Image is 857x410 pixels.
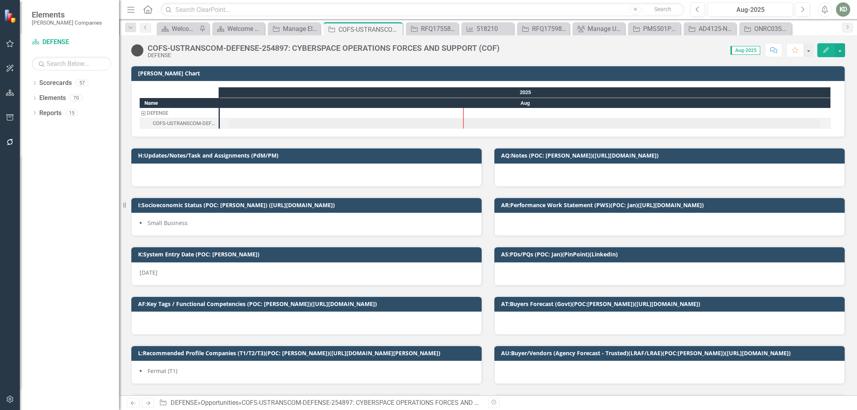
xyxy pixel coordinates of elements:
a: Elements [39,94,66,103]
div: Task: Start date: 2025-08-01 End date: 2025-08-31 [229,119,820,127]
div: 518210 [477,24,512,34]
button: KD [836,2,850,17]
a: Scorecards [39,79,72,88]
a: PMS501PSS-NSSC-SEAPORT-240845 (PMS 501 PROFESSIONAL SUPPORT SERVICES (SEAPORT NXG)) [630,24,678,34]
div: Aug-2025 [710,5,790,15]
div: Aug [220,98,831,108]
a: RFQ1759877-BOSS-HUDOIG-GSAMAS (Business Operations Support Services) [519,24,567,34]
div: 57 [76,80,88,87]
div: 2025 [220,87,831,98]
div: Name [140,98,219,108]
a: DEFENSE [171,399,198,406]
div: RFQ1759877-BOSS-HUDOIG-GSAMAS (Business Operations Support Services) [532,24,567,34]
div: PMS501PSS-NSSC-SEAPORT-240845 (PMS 501 PROFESSIONAL SUPPORT SERVICES (SEAPORT NXG)) [643,24,678,34]
h3: [PERSON_NAME] Chart [138,70,841,76]
a: 518210 [463,24,512,34]
div: RFQ1755832-AMC-CIO-GSAMAS (Army - G6 Modernization and Enterprise IT Support) [421,24,456,34]
h3: K:System Entry Date (POC: [PERSON_NAME]) [138,251,478,257]
span: [DATE] [140,269,158,276]
a: Opportunities [201,399,238,406]
div: COFS-USTRANSCOM-DEFENSE-254897: CYBERSPACE OPERATIONS FORCES AND SUPPORT (COF) [338,25,401,35]
button: Search [643,4,682,15]
div: Welcome Page [227,24,263,34]
div: AD4125-NASC-SEAPORT-247190 (SMALL BUSINESS INNOVATION RESEARCH PROGRAM AD4125 PROGRAM MANAGEMENT ... [699,24,734,34]
h3: AS:PDs/PQs (POC: Jan)(PinPoint)(LinkedIn) [501,251,841,257]
h3: I:Socioeconomic Status (POC: [PERSON_NAME]) ([URL][DOMAIN_NAME]) [138,202,478,208]
span: Small Business [148,219,188,227]
a: Manage Elements [270,24,318,34]
div: DEFENSE [148,52,500,58]
a: DEFENSE [32,38,111,47]
h3: AR:Performance Work Statement (PWS)(POC: Jan)([URL][DOMAIN_NAME]) [501,202,841,208]
img: ClearPoint Strategy [4,9,18,23]
a: RFQ1755832-AMC-CIO-GSAMAS (Army - G6 Modernization and Enterprise IT Support) [408,24,456,34]
h3: L:Recommended Profile Companies (T1/T2/T3)(POC: [PERSON_NAME])([URL][DOMAIN_NAME][PERSON_NAME]) [138,350,478,356]
h3: AQ:Notes (POC: [PERSON_NAME])([URL][DOMAIN_NAME]) [501,152,841,158]
div: Manage Elements [283,24,318,34]
button: Aug-2025 [707,2,793,17]
a: Reports [39,109,61,118]
a: AD4125-NASC-SEAPORT-247190 (SMALL BUSINESS INNOVATION RESEARCH PROGRAM AD4125 PROGRAM MANAGEMENT ... [686,24,734,34]
h3: AU:Buyer/Vendors (Agency Forecast - Trusted)(LRAF/LRAE)(POC:[PERSON_NAME])([URL][DOMAIN_NAME]) [501,350,841,356]
div: ONRC03SS-ONR-SEAPORT-228457 (ONR CODE 03 SUPPORT SERVICES (SEAPORT NXG)) - January [754,24,790,34]
a: Welcome Page [159,24,197,34]
a: ONRC03SS-ONR-SEAPORT-228457 (ONR CODE 03 SUPPORT SERVICES (SEAPORT NXG)) - January [741,24,790,34]
div: COFS-USTRANSCOM-DEFENSE-254897: CYBERSPACE OPERATIONS FORCES AND SUPPORT (COF) [148,44,500,52]
div: 70 [70,95,83,102]
div: COFS-USTRANSCOM-DEFENSE-254897: CYBERSPACE OPERATIONS FORCES AND SUPPORT (COF) [153,118,216,129]
div: Task: Start date: 2025-08-01 End date: 2025-08-31 [140,118,219,129]
small: [PERSON_NAME] Companies [32,19,102,26]
span: Aug-2025 [730,46,760,55]
a: Welcome Page [214,24,263,34]
input: Search ClearPoint... [161,3,684,17]
span: Elements [32,10,102,19]
h3: H:Updates/Notes/Task and Assignments (PdM/PM) [138,152,478,158]
div: Manage Users [588,24,623,34]
div: 15 [65,110,78,116]
div: » » [159,398,482,408]
div: Task: DEFENSE Start date: 2025-08-01 End date: 2025-08-02 [140,108,219,118]
span: Fermat (T1) [148,367,177,375]
div: COFS-USTRANSCOM-DEFENSE-254897: CYBERSPACE OPERATIONS FORCES AND SUPPORT (COF) [140,118,219,129]
span: Search [654,6,671,12]
a: Manage Users [575,24,623,34]
img: Tracked [131,44,144,57]
div: DEFENSE [147,108,168,118]
h3: AT:Buyers Forecast (Govt)(POC:[PERSON_NAME])([URL][DOMAIN_NAME]) [501,301,841,307]
input: Search Below... [32,57,111,71]
div: COFS-USTRANSCOM-DEFENSE-254897: CYBERSPACE OPERATIONS FORCES AND SUPPORT (COF) [242,399,520,406]
h3: AF:Key Tags / Functional Competencies (POC: [PERSON_NAME])([URL][DOMAIN_NAME]) [138,301,478,307]
div: Welcome Page [172,24,197,34]
div: DEFENSE [140,108,219,118]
